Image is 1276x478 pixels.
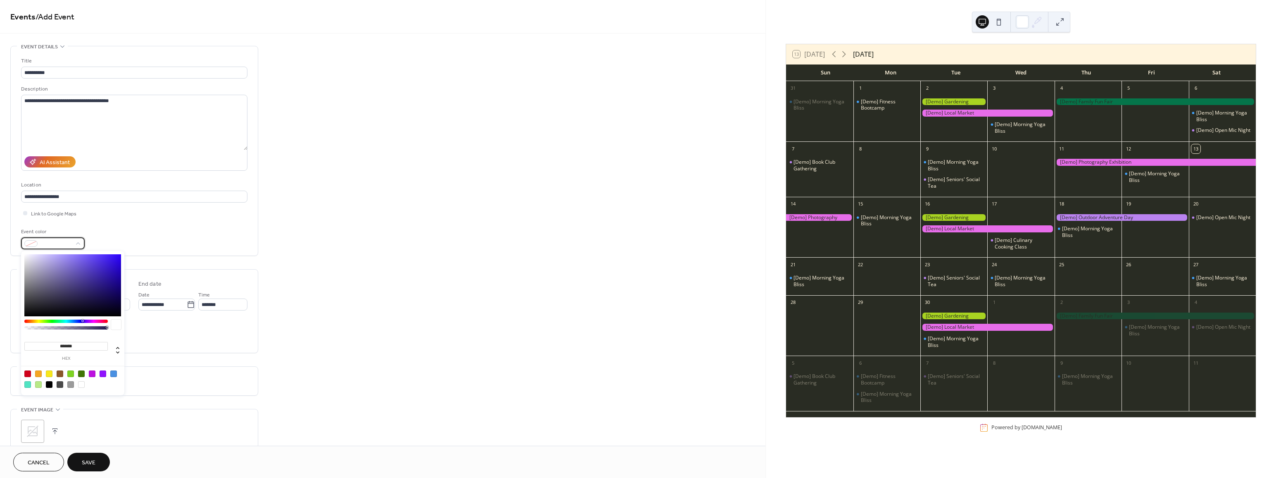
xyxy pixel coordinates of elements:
[57,381,63,388] div: #4A4A4A
[853,391,920,404] div: [Demo] Morning Yoga Bliss
[1191,358,1200,368] div: 11
[35,370,42,377] div: #F5A623
[928,176,984,189] div: [Demo] Seniors' Social Tea
[40,158,70,167] div: AI Assistant
[1196,324,1250,330] div: [Demo] Open Mic Night
[990,358,999,368] div: 8
[928,373,984,386] div: [Demo] Seniors' Social Tea
[1191,84,1200,93] div: 6
[1196,275,1252,287] div: [Demo] Morning Yoga Bliss
[923,84,932,93] div: 2
[995,275,1051,287] div: [Demo] Morning Yoga Bliss
[794,159,850,172] div: [Demo] Book Club Gathering
[1122,324,1188,337] div: [Demo] Morning Yoga Bliss
[786,275,853,287] div: [Demo] Morning Yoga Bliss
[856,260,865,269] div: 22
[1196,214,1250,221] div: [Demo] Open Mic Night
[923,358,932,368] div: 7
[786,159,853,172] div: [Demo] Book Club Gathering
[1124,260,1133,269] div: 26
[35,381,42,388] div: #B8E986
[856,298,865,307] div: 29
[856,84,865,93] div: 1
[1124,298,1133,307] div: 3
[1055,98,1256,105] div: [Demo] Family Fun Fair
[1196,127,1250,134] div: [Demo] Open Mic Night
[1189,110,1256,122] div: [Demo] Morning Yoga Bliss
[67,370,74,377] div: #7ED321
[138,280,162,289] div: End date
[1124,144,1133,153] div: 12
[794,98,850,111] div: [Demo] Morning Yoga Bliss
[920,214,987,221] div: [Demo] Gardening Workshop
[10,9,36,25] a: Events
[987,121,1054,134] div: [Demo] Morning Yoga Bliss
[789,84,798,93] div: 31
[856,200,865,209] div: 15
[78,381,85,388] div: #FFFFFF
[920,98,987,105] div: [Demo] Gardening Workshop
[100,370,106,377] div: #9013FE
[82,459,95,467] span: Save
[21,85,246,93] div: Description
[1191,260,1200,269] div: 27
[1062,373,1118,386] div: [Demo] Morning Yoga Bliss
[1057,144,1066,153] div: 11
[198,291,210,299] span: Time
[853,373,920,386] div: [Demo] Fitness Bootcamp
[28,459,50,467] span: Cancel
[1022,424,1062,431] a: [DOMAIN_NAME]
[995,237,1051,250] div: [Demo] Culinary Cooking Class
[1189,275,1256,287] div: [Demo] Morning Yoga Bliss
[990,84,999,93] div: 3
[923,144,932,153] div: 9
[1119,65,1184,81] div: Fri
[1189,214,1256,221] div: [Demo] Open Mic Night
[920,159,987,172] div: [Demo] Morning Yoga Bliss
[786,98,853,111] div: [Demo] Morning Yoga Bliss
[861,391,917,404] div: [Demo] Morning Yoga Bliss
[1189,127,1256,134] div: [Demo] Open Mic Night
[856,144,865,153] div: 8
[1191,144,1200,153] div: 13
[1055,214,1189,221] div: [Demo] Outdoor Adventure Day
[138,291,150,299] span: Date
[1055,159,1256,166] div: [Demo] Photography Exhibition
[1196,110,1252,122] div: [Demo] Morning Yoga Bliss
[1057,200,1066,209] div: 18
[1191,200,1200,209] div: 20
[24,370,31,377] div: #D0021B
[786,373,853,386] div: [Demo] Book Club Gathering
[920,335,987,348] div: [Demo] Morning Yoga Bliss
[861,98,917,111] div: [Demo] Fitness Bootcamp
[1055,313,1256,320] div: [Demo] Family Fun Fair
[920,225,1055,232] div: [Demo] Local Market
[1057,298,1066,307] div: 2
[920,324,1055,331] div: [Demo] Local Market
[789,200,798,209] div: 14
[1057,84,1066,93] div: 4
[990,200,999,209] div: 17
[923,298,932,307] div: 30
[923,260,932,269] div: 23
[21,181,246,189] div: Location
[1124,84,1133,93] div: 5
[1184,65,1249,81] div: Sat
[1055,225,1122,238] div: [Demo] Morning Yoga Bliss
[853,49,874,59] div: [DATE]
[786,214,853,221] div: [Demo] Photography Exhibition
[789,144,798,153] div: 7
[861,214,917,227] div: [Demo] Morning Yoga Bliss
[21,406,53,414] span: Event image
[928,159,984,172] div: [Demo] Morning Yoga Bliss
[57,370,63,377] div: #8B572A
[794,373,850,386] div: [Demo] Book Club Gathering
[990,144,999,153] div: 10
[856,358,865,368] div: 6
[1055,373,1122,386] div: [Demo] Morning Yoga Bliss
[36,9,74,25] span: / Add Event
[923,200,932,209] div: 16
[46,370,52,377] div: #F8E71C
[990,298,999,307] div: 1
[1129,324,1185,337] div: [Demo] Morning Yoga Bliss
